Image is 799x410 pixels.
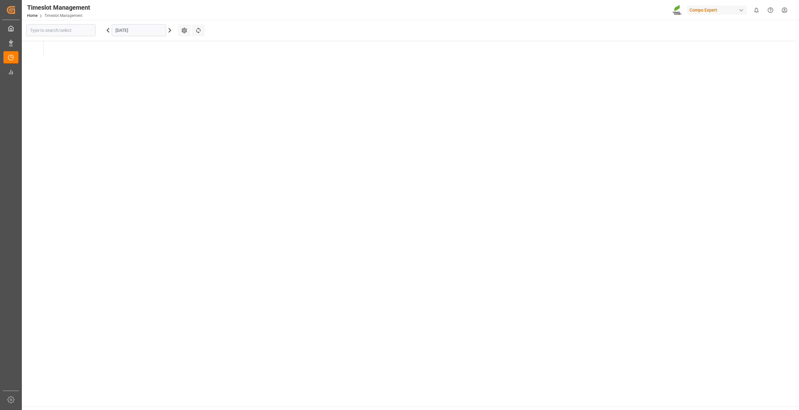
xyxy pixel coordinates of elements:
input: Type to search/select [26,24,96,36]
button: Help Center [763,3,777,17]
div: Compo Expert [687,6,747,15]
input: DD.MM.YYYY [112,24,166,36]
img: Screenshot%202023-09-29%20at%2010.02.21.png_1712312052.png [673,5,683,16]
button: show 0 new notifications [749,3,763,17]
div: Timeslot Management [27,3,90,12]
button: Compo Expert [687,4,749,16]
a: Home [27,13,37,18]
